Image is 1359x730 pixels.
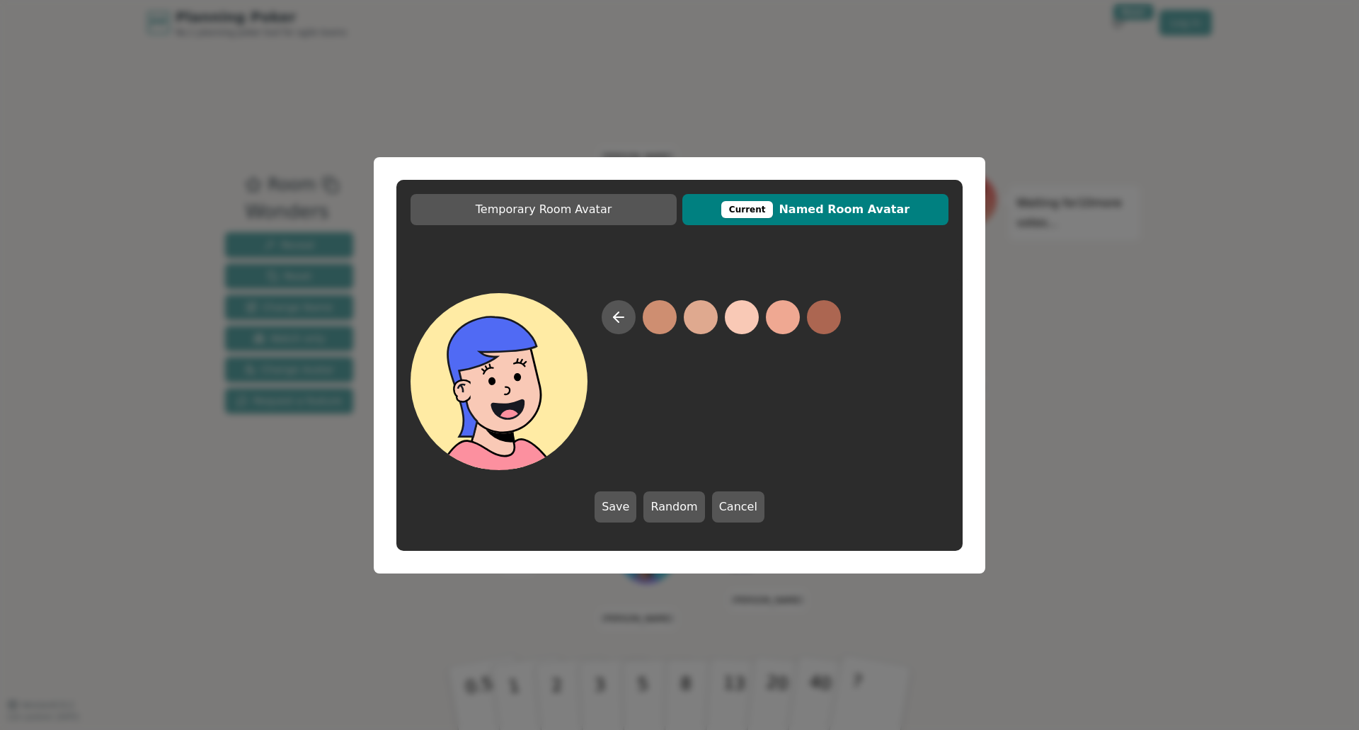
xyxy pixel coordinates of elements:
[411,194,677,225] button: Temporary Room Avatar
[721,201,774,218] div: This avatar will be displayed in dedicated rooms
[682,194,948,225] button: CurrentNamed Room Avatar
[712,491,764,523] button: Cancel
[595,491,636,523] button: Save
[418,201,670,218] span: Temporary Room Avatar
[689,201,941,218] span: Named Room Avatar
[643,491,704,523] button: Random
